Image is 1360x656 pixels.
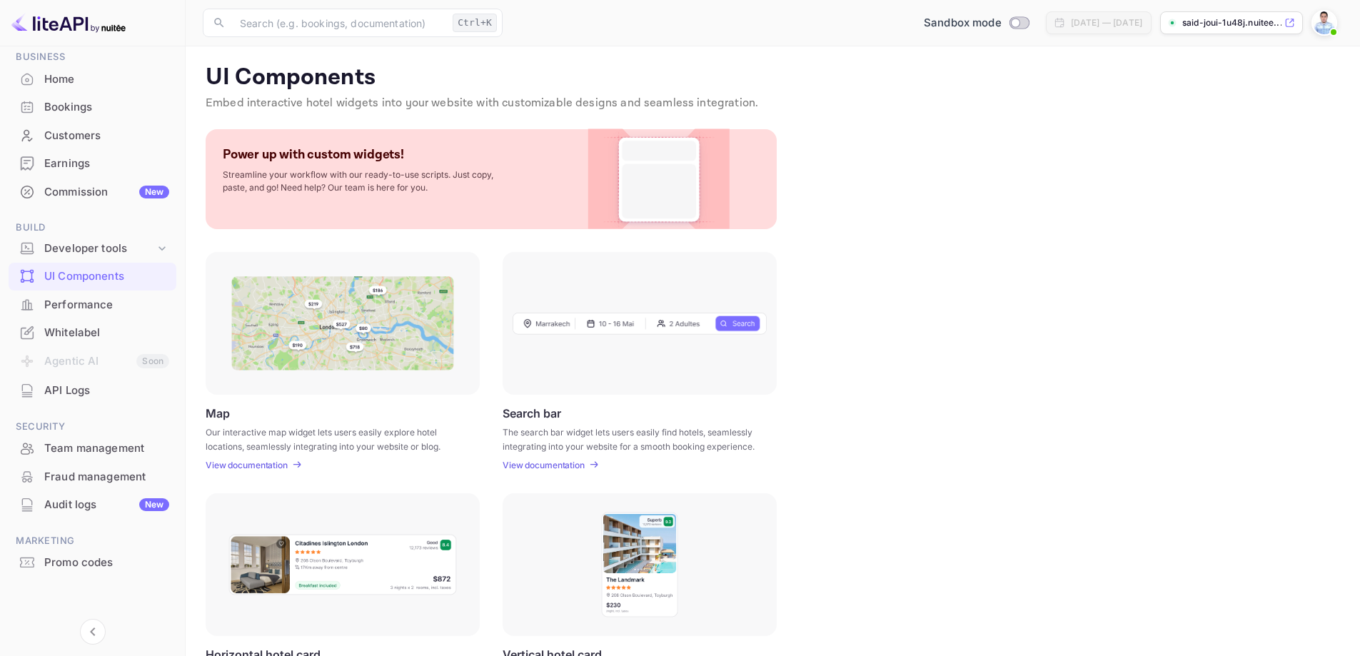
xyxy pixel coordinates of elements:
[44,184,169,201] div: Commission
[1182,16,1281,29] p: said-joui-1u48j.nuitee...
[11,11,126,34] img: LiteAPI logo
[206,460,288,470] p: View documentation
[231,9,447,37] input: Search (e.g. bookings, documentation)
[9,463,176,490] a: Fraud management
[44,268,169,285] div: UI Components
[206,95,1340,112] p: Embed interactive hotel widgets into your website with customizable designs and seamless integrat...
[9,49,176,65] span: Business
[9,150,176,176] a: Earnings
[503,460,589,470] a: View documentation
[9,122,176,150] div: Customers
[206,425,462,451] p: Our interactive map widget lets users easily explore hotel locations, seamlessly integrating into...
[44,555,169,571] div: Promo codes
[44,297,169,313] div: Performance
[513,312,767,335] img: Search Frame
[9,435,176,463] div: Team management
[44,325,169,341] div: Whitelabel
[9,178,176,205] a: CommissionNew
[44,497,169,513] div: Audit logs
[206,460,292,470] a: View documentation
[601,129,717,229] img: Custom Widget PNG
[9,533,176,549] span: Marketing
[9,66,176,94] div: Home
[453,14,497,32] div: Ctrl+K
[44,440,169,457] div: Team management
[44,156,169,172] div: Earnings
[9,291,176,319] div: Performance
[80,619,106,645] button: Collapse navigation
[9,319,176,345] a: Whitelabel
[9,236,176,261] div: Developer tools
[9,94,176,121] div: Bookings
[231,276,454,370] img: Map Frame
[9,319,176,347] div: Whitelabel
[1071,16,1142,29] div: [DATE] — [DATE]
[44,241,155,257] div: Developer tools
[223,146,404,163] p: Power up with custom widgets!
[9,94,176,120] a: Bookings
[9,291,176,318] a: Performance
[206,64,1340,92] p: UI Components
[9,377,176,403] a: API Logs
[9,150,176,178] div: Earnings
[924,15,1002,31] span: Sandbox mode
[9,66,176,92] a: Home
[918,15,1034,31] div: Switch to Production mode
[9,377,176,405] div: API Logs
[139,186,169,198] div: New
[9,549,176,575] a: Promo codes
[9,263,176,291] div: UI Components
[600,511,679,618] img: Vertical hotel card Frame
[9,178,176,206] div: CommissionNew
[139,498,169,511] div: New
[228,533,458,596] img: Horizontal hotel card Frame
[206,406,230,420] p: Map
[503,425,759,451] p: The search bar widget lets users easily find hotels, seamlessly integrating into your website for...
[9,435,176,461] a: Team management
[9,491,176,518] a: Audit logsNew
[9,491,176,519] div: Audit logsNew
[9,463,176,491] div: Fraud management
[44,469,169,485] div: Fraud management
[44,383,169,399] div: API Logs
[9,419,176,435] span: Security
[44,99,169,116] div: Bookings
[9,220,176,236] span: Build
[9,549,176,577] div: Promo codes
[503,406,561,420] p: Search bar
[44,128,169,144] div: Customers
[9,263,176,289] a: UI Components
[503,460,585,470] p: View documentation
[1313,11,1336,34] img: Said Joui
[9,122,176,148] a: Customers
[44,71,169,88] div: Home
[223,168,508,194] p: Streamline your workflow with our ready-to-use scripts. Just copy, paste, and go! Need help? Our ...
